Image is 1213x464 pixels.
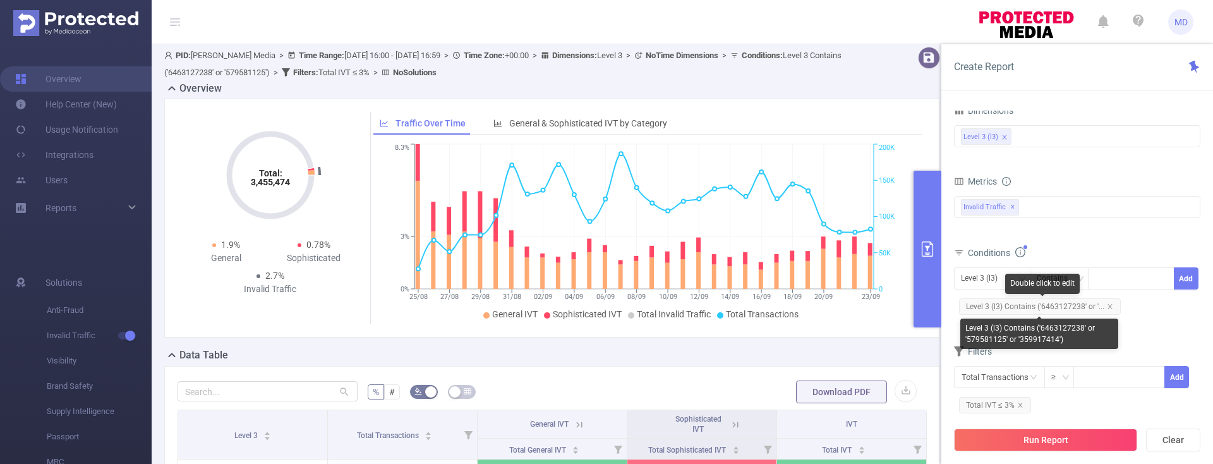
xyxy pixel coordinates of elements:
[954,346,992,357] span: Filters
[263,430,271,437] div: Sort
[796,381,887,403] button: Download PDF
[963,129,998,145] div: Level 3 (l3)
[1005,274,1080,294] div: Double click to edit
[459,410,477,459] i: Filter menu
[689,293,708,301] tspan: 12/09
[270,68,282,77] span: >
[1107,303,1113,310] i: icon: close
[552,51,622,60] span: Level 3
[414,388,422,395] i: icon: bg-colors
[15,66,81,92] a: Overview
[258,168,282,178] tspan: Total:
[954,429,1137,451] button: Run Report
[1051,367,1065,388] div: ≥
[393,68,437,77] b: No Solutions
[858,444,865,448] i: icon: caret-up
[959,397,1031,413] span: Total IVT ≤ 3%
[879,249,891,257] tspan: 50K
[646,51,718,60] b: No Time Dimensions
[306,240,330,250] span: 0.78%
[401,285,409,293] tspan: 0%
[718,51,730,60] span: >
[961,268,1006,289] div: Level 3 (l3)
[164,51,842,77] span: [PERSON_NAME] Media [DATE] 16:00 - [DATE] 16:59 +00:00
[814,293,833,301] tspan: 20/09
[742,51,783,60] b: Conditions :
[1164,366,1189,388] button: Add
[732,449,739,453] i: icon: caret-down
[45,270,82,295] span: Solutions
[752,293,770,301] tspan: 16/09
[425,430,432,437] div: Sort
[572,444,579,452] div: Sort
[961,199,1019,216] span: Invalid Traffic
[370,68,382,77] span: >
[440,293,458,301] tspan: 27/08
[464,51,505,60] b: Time Zone:
[45,203,76,213] span: Reports
[622,51,634,60] span: >
[401,233,409,241] tspan: 3%
[959,298,1121,315] span: Level 3 (l3) Contains ('6463127238' or '...
[221,240,240,250] span: 1.9%
[861,293,879,301] tspan: 23/09
[732,444,739,448] i: icon: caret-up
[409,293,427,301] tspan: 25/08
[627,293,646,301] tspan: 08/09
[264,435,271,439] i: icon: caret-down
[15,142,94,168] a: Integrations
[293,68,318,77] b: Filters :
[251,177,290,187] tspan: 3,455,474
[726,309,799,319] span: Total Transactions
[658,293,677,301] tspan: 10/09
[572,449,579,453] i: icon: caret-down
[609,439,627,459] i: Filter menu
[534,293,552,301] tspan: 02/09
[858,444,866,452] div: Sort
[425,435,432,439] i: icon: caret-down
[1077,275,1084,284] i: icon: down
[1010,200,1015,215] span: ✕
[553,309,622,319] span: Sophisticated IVT
[471,293,490,301] tspan: 29/08
[15,92,117,117] a: Help Center (New)
[47,424,152,449] span: Passport
[879,144,895,152] tspan: 200K
[265,271,284,281] span: 2.7%
[961,128,1011,145] li: Level 3 (l3)
[15,117,118,142] a: Usage Notification
[783,293,802,301] tspan: 18/09
[357,431,421,440] span: Total Transactions
[1017,402,1023,408] i: icon: close
[45,195,76,221] a: Reports
[47,399,152,424] span: Supply Intelligence
[380,119,389,128] i: icon: line-chart
[1174,267,1198,290] button: Add
[759,439,776,459] i: Filter menu
[395,144,409,152] tspan: 8.3%
[968,248,1025,258] span: Conditions
[502,293,521,301] tspan: 31/08
[47,374,152,399] span: Brand Safety
[954,106,1013,116] span: Dimensions
[879,176,895,185] tspan: 150K
[1062,374,1070,382] i: icon: down
[954,176,997,186] span: Metrics
[675,415,721,434] span: Sophisticated IVT
[293,68,370,77] span: Total IVT ≤ 3%
[1146,429,1200,451] button: Clear
[732,444,740,452] div: Sort
[822,446,854,455] span: Total IVT
[15,168,68,193] a: Users
[178,381,358,401] input: Search...
[1174,9,1188,35] span: MD
[492,309,538,319] span: General IVT
[509,118,667,128] span: General & Sophisticated IVT by Category
[530,420,569,429] span: General IVT
[1001,134,1008,142] i: icon: close
[47,348,152,374] span: Visibility
[879,285,883,293] tspan: 0
[270,252,358,265] div: Sophisticated
[858,449,865,453] i: icon: caret-down
[596,293,614,301] tspan: 06/09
